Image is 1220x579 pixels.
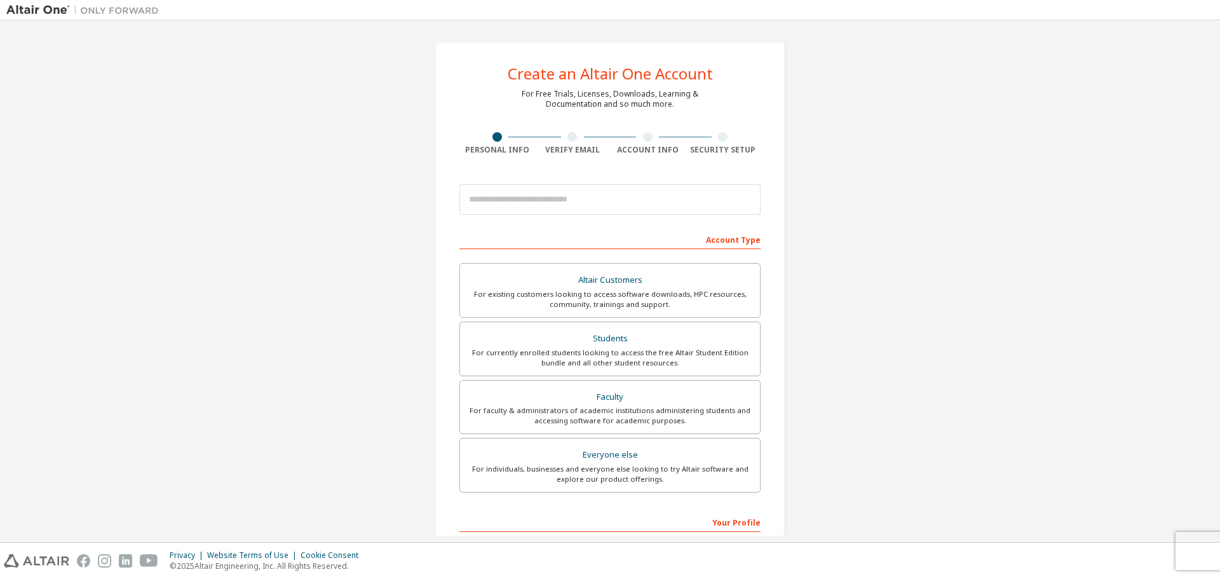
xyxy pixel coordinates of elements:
[459,229,761,249] div: Account Type
[207,550,301,561] div: Website Terms of Use
[610,145,686,155] div: Account Info
[522,89,698,109] div: For Free Trials, Licenses, Downloads, Learning & Documentation and so much more.
[468,446,752,464] div: Everyone else
[6,4,165,17] img: Altair One
[468,348,752,368] div: For currently enrolled students looking to access the free Altair Student Edition bundle and all ...
[459,512,761,532] div: Your Profile
[686,145,761,155] div: Security Setup
[170,550,207,561] div: Privacy
[98,554,111,568] img: instagram.svg
[170,561,366,571] p: © 2025 Altair Engineering, Inc. All Rights Reserved.
[119,554,132,568] img: linkedin.svg
[468,464,752,484] div: For individuals, businesses and everyone else looking to try Altair software and explore our prod...
[468,405,752,426] div: For faculty & administrators of academic institutions administering students and accessing softwa...
[77,554,90,568] img: facebook.svg
[301,550,366,561] div: Cookie Consent
[468,388,752,406] div: Faculty
[508,66,713,81] div: Create an Altair One Account
[4,554,69,568] img: altair_logo.svg
[468,330,752,348] div: Students
[468,289,752,310] div: For existing customers looking to access software downloads, HPC resources, community, trainings ...
[459,145,535,155] div: Personal Info
[140,554,158,568] img: youtube.svg
[535,145,611,155] div: Verify Email
[468,271,752,289] div: Altair Customers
